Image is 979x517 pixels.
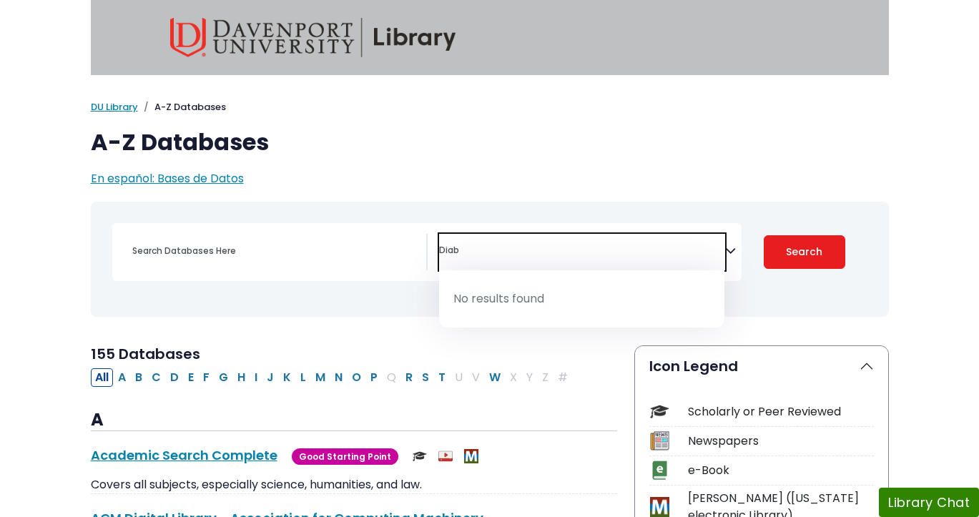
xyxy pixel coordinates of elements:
[91,476,617,493] p: Covers all subjects, especially science, humanities, and law.
[91,368,113,387] button: All
[688,403,874,420] div: Scholarly or Peer Reviewed
[439,246,725,257] textarea: Search
[262,368,278,387] button: Filter Results J
[413,449,427,463] img: Scholarly or Peer Reviewed
[348,368,365,387] button: Filter Results O
[650,497,669,516] img: Icon MeL (Michigan electronic Library)
[170,18,456,57] img: Davenport University Library
[650,431,669,450] img: Icon Newspapers
[91,170,244,187] a: En español: Bases de Datos
[764,235,845,269] button: Submit for Search Results
[124,240,426,261] input: Search database by title or keyword
[439,282,725,316] li: No results found
[91,100,889,114] nav: breadcrumb
[688,462,874,479] div: e-Book
[233,368,250,387] button: Filter Results H
[418,368,433,387] button: Filter Results S
[91,129,889,156] h1: A-Z Databases
[292,448,398,465] span: Good Starting Point
[401,368,417,387] button: Filter Results R
[279,368,295,387] button: Filter Results K
[688,433,874,450] div: Newspapers
[138,100,226,114] li: A-Z Databases
[485,368,505,387] button: Filter Results W
[366,368,382,387] button: Filter Results P
[91,368,574,385] div: Alpha-list to filter by first letter of database name
[114,368,130,387] button: Filter Results A
[166,368,183,387] button: Filter Results D
[879,488,979,517] button: Library Chat
[434,368,450,387] button: Filter Results T
[199,368,214,387] button: Filter Results F
[650,402,669,421] img: Icon Scholarly or Peer Reviewed
[91,446,277,464] a: Academic Search Complete
[330,368,347,387] button: Filter Results N
[147,368,165,387] button: Filter Results C
[438,449,453,463] img: Audio & Video
[91,100,138,114] a: DU Library
[311,368,330,387] button: Filter Results M
[91,202,889,317] nav: Search filters
[215,368,232,387] button: Filter Results G
[464,449,478,463] img: MeL (Michigan electronic Library)
[650,461,669,480] img: Icon e-Book
[635,346,888,386] button: Icon Legend
[91,410,617,431] h3: A
[250,368,262,387] button: Filter Results I
[296,368,310,387] button: Filter Results L
[184,368,198,387] button: Filter Results E
[91,344,200,364] span: 155 Databases
[131,368,147,387] button: Filter Results B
